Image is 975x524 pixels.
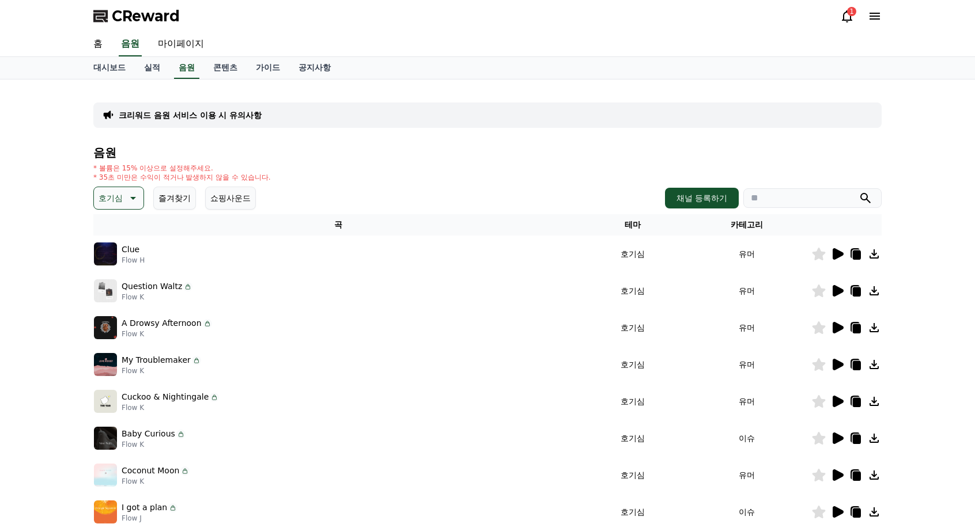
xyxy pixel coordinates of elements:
img: music [94,316,117,339]
td: 호기심 [583,272,682,309]
th: 카테고리 [682,214,811,236]
td: 호기심 [583,236,682,272]
a: 대시보드 [84,57,135,79]
td: 유머 [682,272,811,309]
p: Flow K [122,477,190,486]
p: Coconut Moon [122,465,179,477]
a: 크리워드 음원 서비스 이용 시 유의사항 [119,109,262,121]
button: 즐겨찾기 [153,187,196,210]
p: Cuckoo & Nightingale [122,391,209,403]
h4: 음원 [93,146,882,159]
p: Question Waltz [122,280,182,293]
td: 유머 [682,383,811,420]
a: 콘텐츠 [204,57,247,79]
td: 유머 [682,236,811,272]
img: music [94,390,117,413]
p: Flow K [122,329,212,339]
p: Clue [122,244,139,256]
span: CReward [112,7,180,25]
p: I got a plan [122,502,167,514]
td: 호기심 [583,420,682,457]
p: Flow K [122,440,186,449]
a: 음원 [174,57,199,79]
p: 호기심 [99,190,123,206]
a: 음원 [119,32,142,56]
td: 호기심 [583,383,682,420]
a: 실적 [135,57,169,79]
button: 호기심 [93,187,144,210]
p: Flow K [122,403,219,412]
td: 유머 [682,346,811,383]
img: music [94,353,117,376]
img: music [94,500,117,523]
a: 홈 [84,32,112,56]
button: 쇼핑사운드 [205,187,256,210]
a: 1 [840,9,854,23]
th: 곡 [93,214,583,236]
p: * 35초 미만은 수익이 적거나 발생하지 않을 수 있습니다. [93,173,271,182]
td: 유머 [682,309,811,346]
a: 마이페이지 [149,32,213,56]
p: * 볼륨은 15% 이상으로 설정해주세요. [93,164,271,173]
p: A Drowsy Afternoon [122,317,202,329]
img: music [94,427,117,450]
p: Flow K [122,293,192,302]
img: music [94,242,117,265]
p: Flow J [122,514,177,523]
th: 테마 [583,214,682,236]
a: 가이드 [247,57,289,79]
button: 채널 등록하기 [665,188,739,208]
p: Flow H [122,256,145,265]
p: Baby Curious [122,428,175,440]
img: music [94,464,117,487]
td: 이슈 [682,420,811,457]
p: My Troublemaker [122,354,191,366]
p: Flow K [122,366,201,375]
div: 1 [847,7,856,16]
td: 호기심 [583,346,682,383]
img: music [94,279,117,302]
td: 호기심 [583,309,682,346]
td: 유머 [682,457,811,493]
a: 공지사항 [289,57,340,79]
a: CReward [93,7,180,25]
td: 호기심 [583,457,682,493]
